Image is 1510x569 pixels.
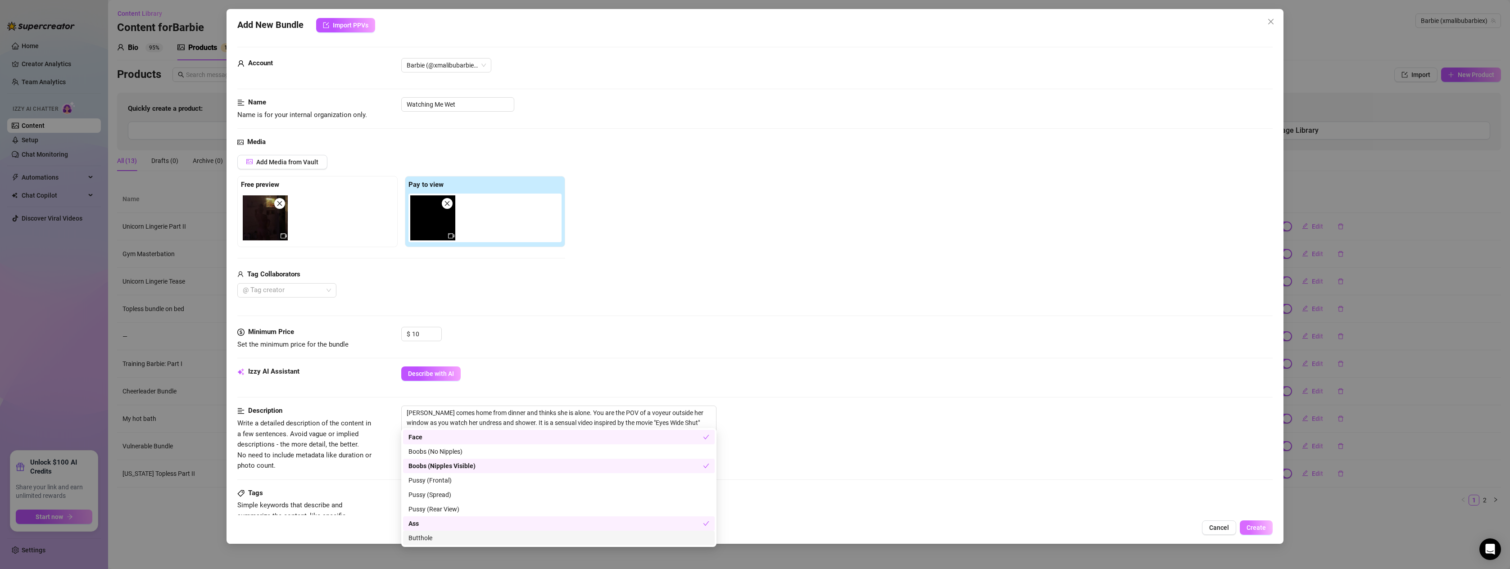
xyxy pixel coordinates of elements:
[1267,18,1274,25] span: close
[408,461,703,471] div: Boobs (Nipples Visible)
[408,370,454,377] span: Describe with AI
[247,138,266,146] strong: Media
[237,490,245,497] span: tag
[408,533,709,543] div: Butthole
[444,200,450,207] span: close
[333,22,368,29] span: Import PPVs
[408,432,703,442] div: Face
[256,158,318,166] span: Add Media from Vault
[241,181,279,189] strong: Free preview
[408,447,709,456] div: Boobs (No Nipples)
[248,59,273,67] strong: Account
[248,489,263,497] strong: Tags
[246,158,253,165] span: picture
[401,366,461,381] button: Describe with AI
[1479,538,1501,560] div: Open Intercom Messenger
[237,406,245,416] span: align-left
[237,340,349,348] span: Set the minimum price for the bundle
[703,463,709,469] span: check
[407,59,486,72] span: Barbie (@xmalibubarbiex)
[248,406,282,415] strong: Description
[403,502,715,516] div: Pussy (Rear View)
[408,519,703,528] div: Ass
[401,97,514,112] input: Enter a name
[1264,18,1278,25] span: Close
[403,531,715,545] div: Butthole
[408,475,709,485] div: Pussy (Frontal)
[403,430,715,444] div: Face
[248,328,294,336] strong: Minimum Price
[703,434,709,440] span: check
[448,233,454,239] span: video-camera
[277,200,283,207] span: close
[237,58,245,69] span: user
[408,181,444,189] strong: Pay to view
[410,195,455,240] img: media
[403,473,715,488] div: Pussy (Frontal)
[243,195,288,240] img: media
[248,98,266,106] strong: Name
[316,18,375,32] button: Import PPVs
[237,501,346,530] span: Simple keywords that describe and summarize the content, like specific fetishes, positions, categ...
[703,520,709,527] span: check
[237,111,367,119] span: Name is for your internal organization only.
[281,233,287,239] span: video-camera
[408,490,709,500] div: Pussy (Spread)
[237,18,304,32] span: Add New Bundle
[1202,520,1236,535] button: Cancel
[403,444,715,459] div: Boobs (No Nipples)
[1264,14,1278,29] button: Close
[403,516,715,531] div: Ass
[1209,524,1229,531] span: Cancel
[403,459,715,473] div: Boobs (Nipples Visible)
[237,419,372,470] span: Write a detailed description of the content in a few sentences. Avoid vague or implied descriptio...
[1247,524,1266,531] span: Create
[247,270,300,278] strong: Tag Collaborators
[1240,520,1273,535] button: Create
[237,155,327,169] button: Add Media from Vault
[248,367,299,375] strong: Izzy AI Assistant
[237,97,245,108] span: align-left
[402,406,716,429] textarea: [PERSON_NAME] comes home from dinner and thinks she is alone. You are the POV of a voyeur outside...
[403,488,715,502] div: Pussy (Spread)
[237,137,244,148] span: picture
[237,269,244,280] span: user
[408,504,709,514] div: Pussy (Rear View)
[323,22,329,28] span: import
[237,327,245,338] span: dollar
